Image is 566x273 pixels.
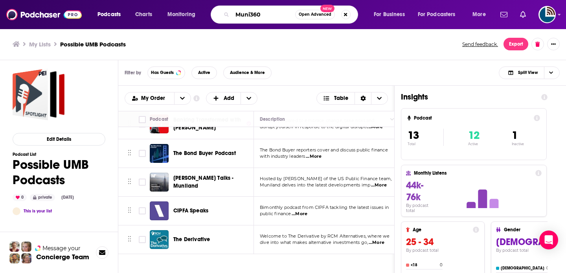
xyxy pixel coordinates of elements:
[232,8,295,21] input: Search podcasts, credits, & more...
[21,242,31,252] img: Jules Profile
[13,133,105,146] button: Edit Details
[406,236,479,248] h3: 25 - 34
[374,9,405,20] span: For Business
[260,182,370,188] span: Muniland delves into the latest developments imp
[413,227,470,232] h4: Age
[388,114,397,124] button: Column Actions
[141,96,168,101] span: My Order
[125,96,174,101] button: open menu
[60,41,126,48] h3: Possible UMB Podcasts
[29,41,51,48] a: My Lists
[150,201,169,220] img: CIPFA Speaks
[292,211,307,217] span: ...More
[440,262,443,267] h4: 0
[130,8,157,21] a: Charts
[150,230,169,249] img: The Derivative
[414,170,532,176] h4: Monthly Listens
[518,70,538,75] span: Split View
[9,253,20,264] img: Jon Profile
[230,70,265,75] span: Audience & More
[406,248,479,253] h4: By podcast total
[316,92,388,105] button: Choose View
[371,182,387,188] span: ...More
[499,66,560,79] button: Choose View
[167,9,195,20] span: Monitoring
[408,142,443,146] p: Total
[368,8,415,21] button: open menu
[173,236,210,243] a: The Derivative
[414,115,531,121] h4: Podcast
[223,66,272,79] button: Audience & More
[125,92,191,105] h2: Choose List sort
[406,203,438,213] h4: By podcast total
[260,240,368,245] span: dive into what makes alternative investments go,
[6,7,82,22] img: Podchaser - Follow, Share and Rate Podcasts
[13,157,105,188] h1: Possible UMB Podcasts
[36,253,89,261] h3: Concierge Team
[139,236,146,243] span: Toggle select row
[406,179,423,203] span: 44k-76k
[135,9,152,20] span: Charts
[306,153,322,160] span: ...More
[139,150,146,157] span: Toggle select row
[260,233,390,239] span: Welcome to The Derivative by RCM Alternatives, where we
[206,92,258,105] button: + Add
[472,9,486,20] span: More
[150,144,169,163] img: The Bond Buyer Podcast
[173,207,208,215] a: CIPFA Speaks
[127,148,132,159] button: Move
[418,9,456,20] span: For Podcasters
[547,38,560,50] button: Show More Button
[260,205,389,210] span: Bimonthly podcast from CIPFA tackling the latest issues in
[58,194,77,201] div: [DATE]
[150,114,168,124] div: Podcast
[260,153,305,159] span: with industry leaders
[13,68,64,120] a: Possible UMB Podcasts
[193,95,200,102] a: Show additional information
[151,70,174,75] span: Has Guests
[97,9,121,20] span: Podcasts
[468,142,480,146] p: Active
[24,208,52,214] a: This is your list
[162,8,206,21] button: open menu
[460,41,500,48] button: Send feedback.
[260,211,291,216] span: public finance
[260,147,388,153] span: The Bond Buyer reporters cover and discuss public finance
[401,92,535,102] h1: Insights
[538,6,556,23] img: User Profile
[127,205,132,217] button: Move
[411,263,438,267] h4: <18
[173,175,234,189] span: [PERSON_NAME] Talks - Muniland
[139,207,146,214] span: Toggle select row
[139,120,146,127] span: Toggle select row
[497,8,511,21] a: Show notifications dropdown
[150,173,169,192] img: Moody's Talks - Muniland
[413,8,467,21] button: open menu
[512,129,518,142] span: 1
[191,66,217,79] button: Active
[295,10,335,19] button: Open AdvancedNew
[355,92,371,104] div: Sort Direction
[467,8,496,21] button: open menu
[538,6,556,23] span: Logged in as tdunyak
[299,13,331,17] span: Open Advanced
[546,266,549,271] h4: 0
[334,96,348,101] span: Table
[320,5,334,12] span: New
[224,96,234,101] span: Add
[501,266,545,271] h4: [DEMOGRAPHIC_DATA]
[127,176,132,188] button: Move
[92,8,131,21] button: open menu
[42,244,81,252] span: Message your
[173,150,236,157] span: The Bond Buyer Podcast
[198,70,210,75] span: Active
[512,142,524,146] p: Inactive
[173,207,208,214] span: CIPFA Speaks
